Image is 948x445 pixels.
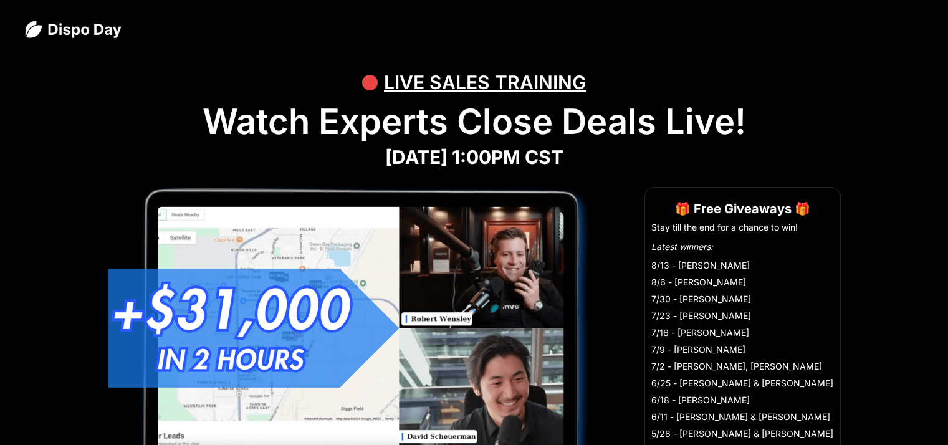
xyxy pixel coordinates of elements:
[651,241,713,252] em: Latest winners:
[675,201,810,216] strong: 🎁 Free Giveaways 🎁
[651,221,834,234] li: Stay till the end for a chance to win!
[384,64,586,101] div: LIVE SALES TRAINING
[25,101,923,143] h1: Watch Experts Close Deals Live!
[385,146,563,168] strong: [DATE] 1:00PM CST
